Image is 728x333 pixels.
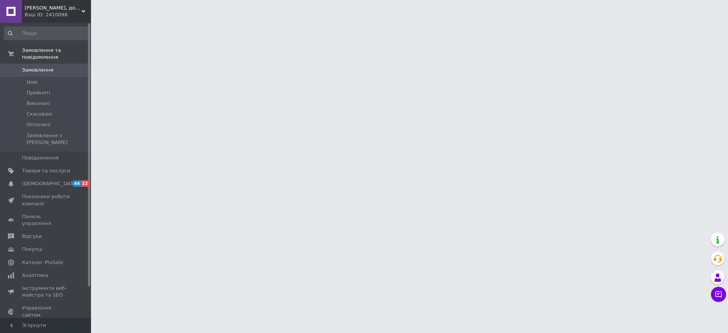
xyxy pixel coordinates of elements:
[22,213,70,227] span: Панель управління
[22,180,78,187] span: [DEMOGRAPHIC_DATA]
[22,246,42,253] span: Покупці
[22,272,48,279] span: Аналітика
[27,79,38,86] span: Нові
[22,285,70,299] span: Інструменти веб-майстра та SEO
[22,155,59,161] span: Повідомлення
[22,167,70,174] span: Товари та послуги
[22,47,91,61] span: Замовлення та повідомлення
[27,121,50,128] span: Оплачені
[22,193,70,207] span: Показники роботи компанії
[25,5,82,11] span: Лікувальна, доглядова та професійна косметика
[22,259,63,266] span: Каталог ProSale
[27,100,50,107] span: Виконані
[81,180,89,187] span: 22
[22,67,53,73] span: Замовлення
[27,132,89,146] span: Замовлення з [PERSON_NAME]
[22,233,42,240] span: Відгуки
[27,89,50,96] span: Прийняті
[22,305,70,318] span: Управління сайтом
[72,180,81,187] span: 44
[711,287,726,302] button: Чат з покупцем
[25,11,91,18] div: Ваш ID: 2410098
[27,111,52,117] span: Скасовані
[4,27,89,40] input: Пошук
